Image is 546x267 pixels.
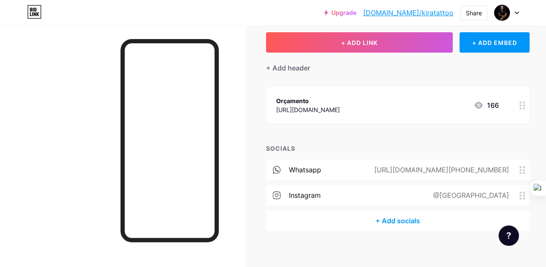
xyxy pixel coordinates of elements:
[466,8,482,17] div: Share
[276,105,340,114] div: [URL][DOMAIN_NAME]
[363,8,454,18] a: [DOMAIN_NAME]/kiratattoo
[324,9,356,16] a: Upgrade
[289,190,321,200] div: instagram
[266,144,529,153] div: SOCIALS
[459,32,529,53] div: + ADD EMBED
[266,63,310,73] div: + Add header
[473,100,499,110] div: 166
[276,96,340,105] div: Orçamento
[494,5,510,21] img: Pedro Pimentel Barretto
[341,39,378,46] span: + ADD LINK
[266,211,529,231] div: + Add socials
[361,165,519,175] div: [URL][DOMAIN_NAME][PHONE_NUMBER]
[420,190,519,200] div: @[GEOGRAPHIC_DATA]
[289,165,321,175] div: whatsapp
[266,32,453,53] button: + ADD LINK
